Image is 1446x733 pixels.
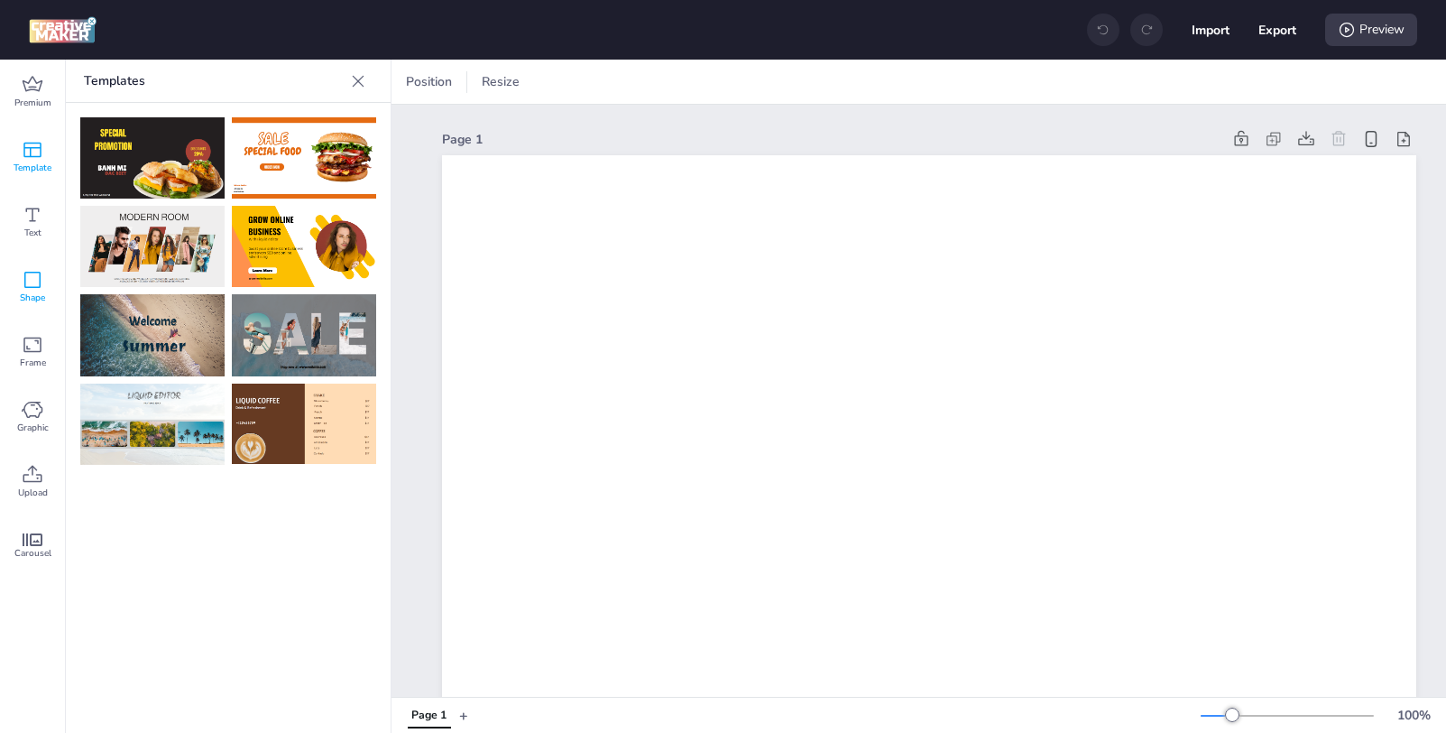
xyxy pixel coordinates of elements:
img: NXLE4hq.png [232,294,376,376]
div: 100 % [1392,706,1435,725]
img: zNDi6Os.png [80,117,225,199]
img: WX2aUtf.png [232,384,376,465]
span: Carousel [14,546,51,561]
span: Shape [20,291,45,305]
img: RDvpeV0.png [232,117,376,199]
span: Graphic [17,421,49,435]
p: Templates [84,60,344,103]
div: Tabs [399,700,459,731]
span: Upload [18,486,48,500]
span: Resize [478,72,523,91]
img: ypUE7hH.png [80,206,225,287]
div: Preview [1325,14,1417,46]
button: Import [1192,11,1230,49]
button: + [459,700,468,731]
span: Frame [20,356,46,370]
div: Page 1 [442,130,1221,149]
span: Position [402,72,456,91]
img: logo Creative Maker [29,16,97,43]
img: 881XAHt.png [232,206,376,287]
span: Template [14,161,51,175]
button: Export [1258,11,1296,49]
img: P4qF5We.png [80,384,225,465]
span: Premium [14,96,51,110]
div: Page 1 [411,708,447,724]
img: wiC1eEj.png [80,294,225,376]
span: Text [24,226,41,240]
